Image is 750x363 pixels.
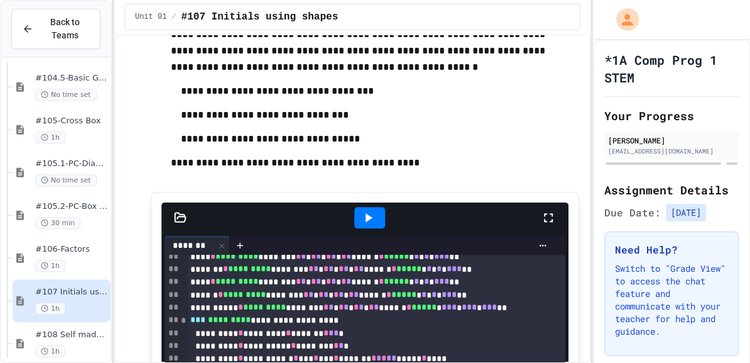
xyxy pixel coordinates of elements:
span: / [171,12,176,22]
h3: Need Help? [615,242,728,257]
span: 1h [35,345,65,357]
span: 1h [35,260,65,272]
div: [PERSON_NAME] [608,135,735,146]
span: No time set [35,89,97,101]
h2: Your Progress [604,107,739,125]
span: #105.1-PC-Diagonal line [35,159,108,169]
span: #108 Self made review (15pts) [35,330,108,340]
span: #106-Factors [35,244,108,255]
span: Unit 01 [135,12,166,22]
button: Back to Teams [11,9,101,49]
span: 1h [35,131,65,143]
span: [DATE] [666,204,706,221]
h2: Assignment Details [604,181,739,199]
div: My Account [603,5,642,34]
span: 1h [35,303,65,315]
span: Back to Teams [41,16,90,42]
h1: *1A Comp Prog 1 STEM [604,51,739,86]
span: No time set [35,174,97,186]
span: Due Date: [604,205,661,220]
div: [EMAIL_ADDRESS][DOMAIN_NAME] [608,147,735,156]
span: #105.2-PC-Box on Box [35,201,108,212]
p: Switch to "Grade View" to access the chat feature and communicate with your teacher for help and ... [615,262,728,338]
span: 30 min [35,217,80,229]
span: #107 Initials using shapes [35,287,108,298]
span: #105-Cross Box [35,116,108,126]
span: #107 Initials using shapes [182,9,339,25]
span: #104.5-Basic Graphics Review [35,73,108,84]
